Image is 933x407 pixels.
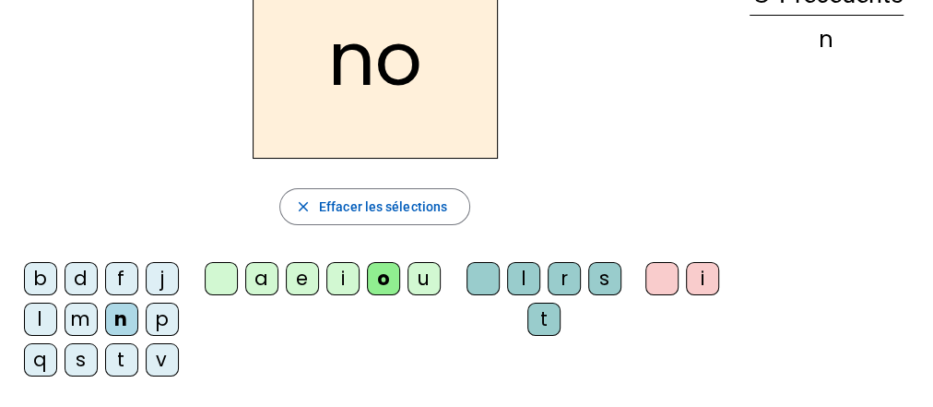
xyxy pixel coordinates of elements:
[588,262,621,295] div: s
[686,262,719,295] div: i
[750,29,903,51] div: n
[24,343,57,377] div: q
[65,343,98,377] div: s
[65,303,98,336] div: m
[367,262,400,295] div: o
[507,262,540,295] div: l
[105,343,138,377] div: t
[326,262,360,295] div: i
[319,196,447,218] span: Effacer les sélections
[146,343,179,377] div: v
[105,262,138,295] div: f
[24,303,57,336] div: l
[286,262,319,295] div: e
[105,303,138,336] div: n
[24,262,57,295] div: b
[548,262,581,295] div: r
[146,262,179,295] div: j
[245,262,278,295] div: a
[527,303,561,336] div: t
[295,198,312,215] mat-icon: close
[146,303,179,336] div: p
[407,262,441,295] div: u
[65,262,98,295] div: d
[279,188,470,225] button: Effacer les sélections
